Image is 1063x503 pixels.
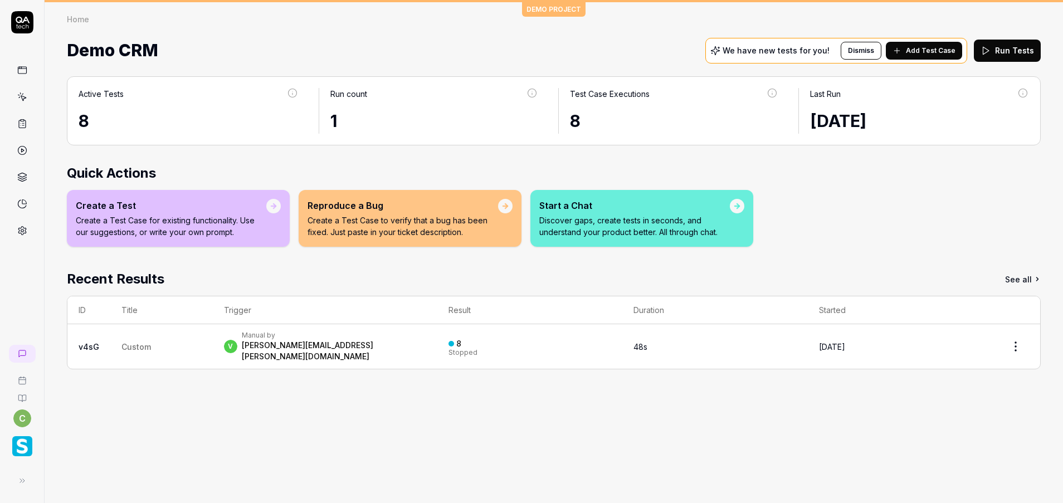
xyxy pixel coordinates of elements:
div: Reproduce a Bug [308,199,498,212]
button: Dismiss [841,42,881,60]
p: Create a Test Case to verify that a bug has been fixed. Just paste in your ticket description. [308,214,498,238]
p: We have new tests for you! [723,47,830,55]
div: 8 [456,339,461,349]
div: 1 [330,109,539,134]
h2: Recent Results [67,269,164,289]
div: Home [67,13,89,25]
div: Last Run [810,88,841,100]
th: Trigger [213,296,437,324]
a: See all [1005,269,1041,289]
div: Create a Test [76,199,266,212]
button: Smartlinx Logo [4,427,40,458]
th: Title [110,296,213,324]
span: Add Test Case [906,46,955,56]
span: Demo CRM [67,36,158,65]
th: Duration [622,296,808,324]
th: Started [808,296,991,324]
time: [DATE] [810,111,866,131]
div: [PERSON_NAME][EMAIL_ADDRESS][PERSON_NAME][DOMAIN_NAME] [242,340,426,362]
a: New conversation [9,345,36,363]
div: Test Case Executions [570,88,650,100]
time: 48s [633,342,647,351]
div: Start a Chat [539,199,730,212]
div: 8 [570,109,778,134]
div: Manual by [242,331,426,340]
h2: Quick Actions [67,163,1041,183]
div: Stopped [448,349,477,356]
span: v [224,340,237,353]
th: ID [67,296,110,324]
button: Add Test Case [886,42,962,60]
div: Active Tests [79,88,124,100]
p: Discover gaps, create tests in seconds, and understand your product better. All through chat. [539,214,730,238]
a: Book a call with us [4,367,40,385]
div: Run count [330,88,367,100]
button: c [13,409,31,427]
button: Run Tests [974,40,1041,62]
img: Smartlinx Logo [12,436,32,456]
span: Custom [121,342,151,351]
time: [DATE] [819,342,845,351]
a: v4sG [79,342,99,351]
div: 8 [79,109,299,134]
a: Documentation [4,385,40,403]
p: Create a Test Case for existing functionality. Use our suggestions, or write your own prompt. [76,214,266,238]
th: Result [437,296,622,324]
